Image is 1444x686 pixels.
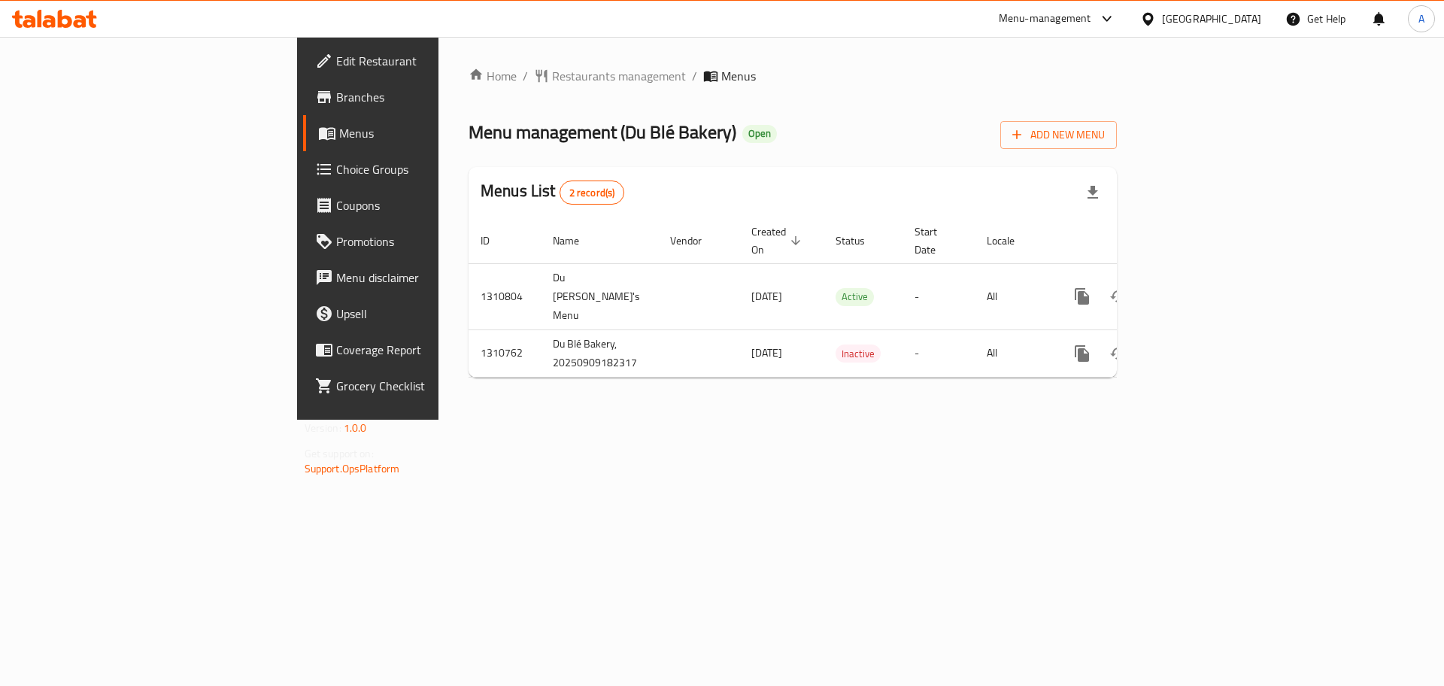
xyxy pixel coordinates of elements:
[742,125,777,143] div: Open
[303,79,538,115] a: Branches
[670,232,721,250] span: Vendor
[721,67,756,85] span: Menus
[1162,11,1261,27] div: [GEOGRAPHIC_DATA]
[541,329,658,377] td: Du Blé Bakery, 20250909182317
[303,151,538,187] a: Choice Groups
[915,223,957,259] span: Start Date
[541,263,658,329] td: Du [PERSON_NAME]'s Menu
[303,187,538,223] a: Coupons
[1100,278,1136,314] button: Change Status
[339,124,526,142] span: Menus
[481,180,624,205] h2: Menus List
[975,329,1052,377] td: All
[987,232,1034,250] span: Locale
[975,263,1052,329] td: All
[902,263,975,329] td: -
[902,329,975,377] td: -
[336,196,526,214] span: Coupons
[836,288,874,305] span: Active
[336,160,526,178] span: Choice Groups
[1064,335,1100,372] button: more
[999,10,1091,28] div: Menu-management
[303,332,538,368] a: Coverage Report
[344,418,367,438] span: 1.0.0
[1012,126,1105,144] span: Add New Menu
[552,67,686,85] span: Restaurants management
[336,52,526,70] span: Edit Restaurant
[303,296,538,332] a: Upsell
[305,459,400,478] a: Support.OpsPlatform
[1000,121,1117,149] button: Add New Menu
[303,368,538,404] a: Grocery Checklist
[836,232,884,250] span: Status
[469,67,1117,85] nav: breadcrumb
[836,288,874,306] div: Active
[336,305,526,323] span: Upsell
[336,377,526,395] span: Grocery Checklist
[836,345,881,363] div: Inactive
[303,43,538,79] a: Edit Restaurant
[1418,11,1424,27] span: A
[751,287,782,306] span: [DATE]
[751,343,782,363] span: [DATE]
[836,345,881,363] span: Inactive
[336,341,526,359] span: Coverage Report
[553,232,599,250] span: Name
[1052,218,1221,264] th: Actions
[1100,335,1136,372] button: Change Status
[305,418,341,438] span: Version:
[1075,175,1111,211] div: Export file
[336,269,526,287] span: Menu disclaimer
[336,232,526,250] span: Promotions
[751,223,805,259] span: Created On
[560,181,625,205] div: Total records count
[305,444,374,463] span: Get support on:
[534,67,686,85] a: Restaurants management
[742,127,777,140] span: Open
[692,67,697,85] li: /
[481,232,509,250] span: ID
[336,88,526,106] span: Branches
[469,115,736,149] span: Menu management ( Du Blé Bakery )
[560,186,624,200] span: 2 record(s)
[303,223,538,260] a: Promotions
[1064,278,1100,314] button: more
[469,218,1221,378] table: enhanced table
[303,260,538,296] a: Menu disclaimer
[303,115,538,151] a: Menus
